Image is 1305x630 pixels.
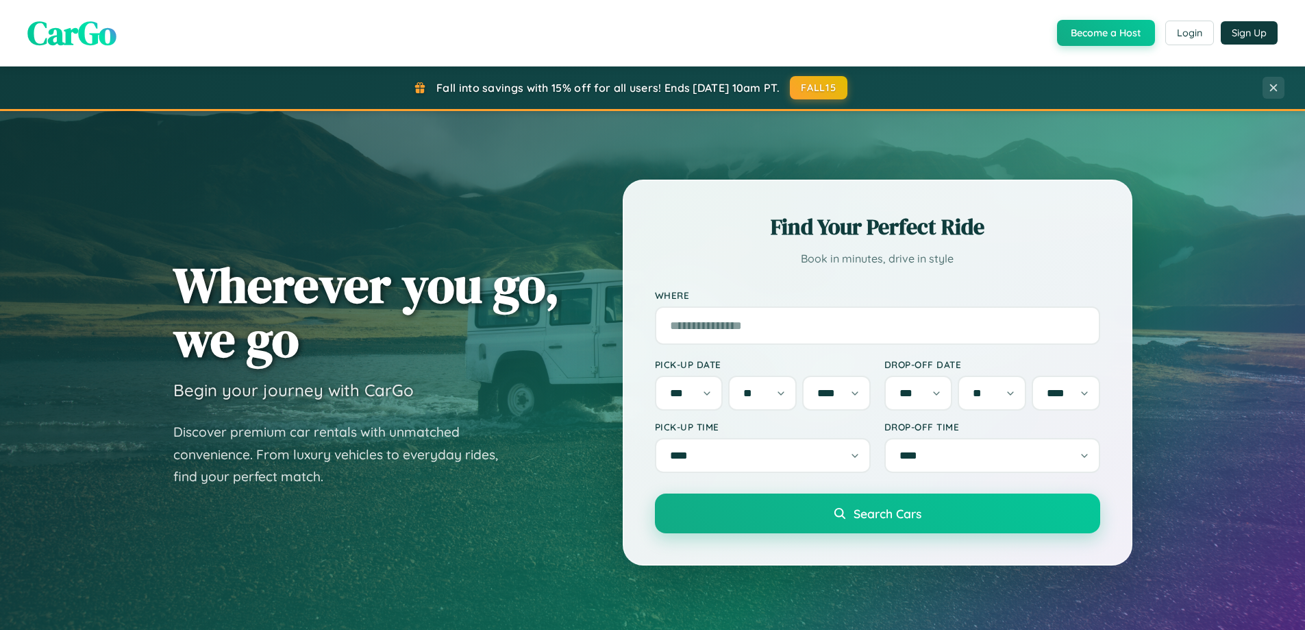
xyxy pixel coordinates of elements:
span: Search Cars [854,506,921,521]
label: Pick-up Time [655,421,871,433]
h1: Wherever you go, we go [173,258,560,366]
p: Book in minutes, drive in style [655,249,1100,269]
button: FALL15 [790,76,847,99]
h3: Begin your journey with CarGo [173,380,414,400]
span: CarGo [27,10,116,56]
button: Search Cars [655,494,1100,533]
span: Fall into savings with 15% off for all users! Ends [DATE] 10am PT. [436,81,780,95]
button: Become a Host [1057,20,1155,46]
button: Login [1165,21,1214,45]
label: Drop-off Time [884,421,1100,433]
label: Where [655,289,1100,301]
button: Sign Up [1221,21,1278,45]
p: Discover premium car rentals with unmatched convenience. From luxury vehicles to everyday rides, ... [173,421,516,488]
h2: Find Your Perfect Ride [655,212,1100,242]
label: Drop-off Date [884,359,1100,370]
label: Pick-up Date [655,359,871,370]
